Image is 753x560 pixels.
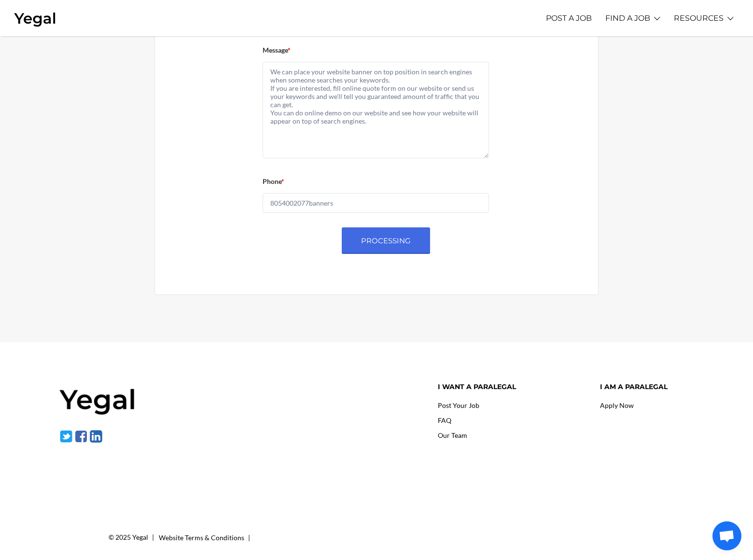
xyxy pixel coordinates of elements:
[438,401,479,409] a: Post Your Job
[159,533,244,542] a: Website Terms & Conditions
[89,430,103,443] img: linkedin-1.svg
[600,401,634,409] a: Apply Now
[342,227,430,254] input: Processing
[600,383,694,391] h4: I am a paralegal
[263,175,284,188] label: Phone
[438,431,467,439] a: Our Team
[546,5,592,31] a: POST A JOB
[109,531,154,544] div: © 2025 Yegal
[74,430,88,443] img: facebook-1.svg
[263,43,291,57] label: Message
[438,383,586,391] h4: I want a paralegal
[605,5,650,31] a: FIND A JOB
[59,430,73,443] img: twitter-1.svg
[712,521,741,550] div: Open chat
[438,416,451,424] a: FAQ
[674,5,724,31] a: RESOURCES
